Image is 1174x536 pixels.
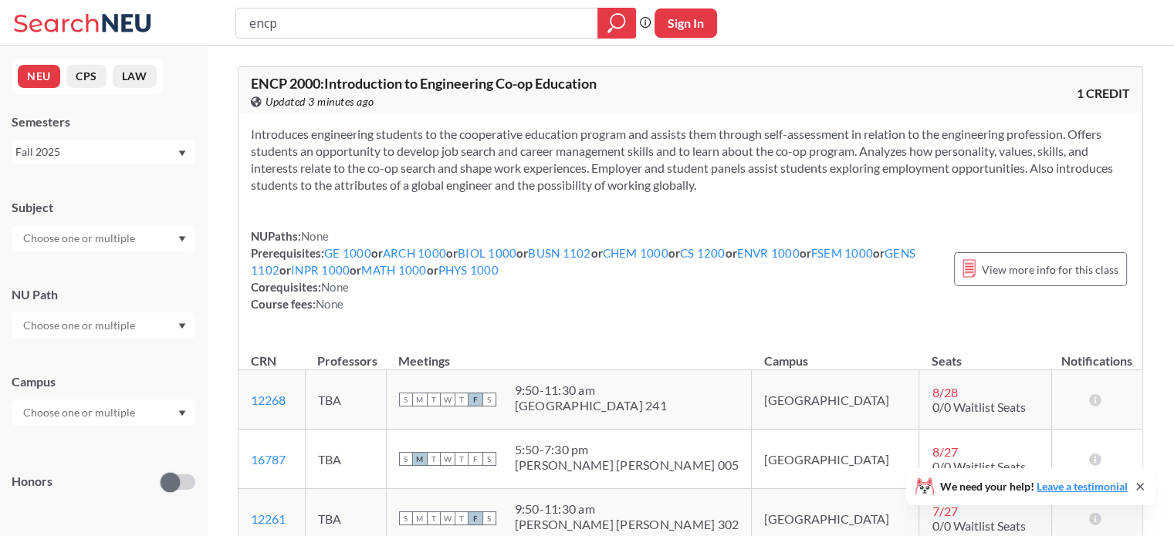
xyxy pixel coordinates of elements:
div: [PERSON_NAME] [PERSON_NAME] 005 [515,457,739,473]
span: M [413,511,427,525]
div: 5:50 - 7:30 pm [515,442,739,457]
button: NEU [18,65,60,88]
div: 9:50 - 11:30 am [515,501,739,517]
span: ENCP 2000 : Introduction to Engineering Co-op Education [251,75,597,92]
th: Campus [752,337,919,370]
div: CRN [251,352,276,369]
span: 0/0 Waitlist Seats [932,399,1025,414]
span: 7 / 27 [932,504,957,518]
input: Choose one or multiple [15,316,145,335]
div: NUPaths: Prerequisites: or or or or or or or or or or or Corequisites: Course fees: [251,228,939,312]
span: F [469,511,482,525]
th: Notifications [1051,337,1142,370]
svg: Dropdown arrow [178,410,186,416]
button: Sign In [655,8,717,38]
section: Introduces engineering students to the cooperative education program and assists them through sel... [251,126,1130,194]
a: Leave a testimonial [1037,480,1128,493]
span: T [427,452,441,466]
td: [GEOGRAPHIC_DATA] [752,430,919,489]
span: W [441,393,455,406]
a: PHYS 1000 [438,263,499,277]
svg: Dropdown arrow [178,323,186,329]
input: Choose one or multiple [15,229,145,248]
span: S [482,393,496,406]
span: 8 / 28 [932,385,957,399]
svg: Dropdown arrow [178,236,186,242]
div: 9:50 - 11:30 am [515,383,667,398]
a: ARCH 1000 [383,246,446,260]
a: CHEM 1000 [603,246,668,260]
span: T [455,393,469,406]
span: M [413,452,427,466]
button: CPS [66,65,107,88]
a: BUSN 1102 [528,246,590,260]
a: 12261 [251,511,286,526]
span: T [455,511,469,525]
div: Fall 2025 [15,143,177,160]
span: S [482,452,496,466]
td: [GEOGRAPHIC_DATA] [752,370,919,430]
span: W [441,511,455,525]
div: Semesters [12,113,195,130]
div: Fall 2025Dropdown arrow [12,140,195,164]
span: S [482,511,496,525]
span: M [413,393,427,406]
span: W [441,452,455,466]
a: GE 1000 [324,246,371,260]
span: T [427,393,441,406]
span: None [316,297,343,311]
input: Choose one or multiple [15,403,145,422]
div: [PERSON_NAME] [PERSON_NAME] 302 [515,517,739,532]
span: None [321,280,349,294]
td: TBA [305,370,386,430]
a: 12268 [251,393,286,407]
th: Professors [305,337,386,370]
svg: Dropdown arrow [178,150,186,157]
span: 8 / 27 [932,444,957,459]
button: LAW [113,65,157,88]
span: View more info for this class [982,260,1118,279]
div: Dropdown arrow [12,225,195,251]
div: Subject [12,199,195,216]
th: Seats [919,337,1052,370]
span: nors [12,474,52,488]
span: None [301,229,329,243]
svg: magnifying glass [607,12,626,34]
a: ENVR 1000 [737,246,800,260]
span: S [399,393,413,406]
a: MATH 1000 [361,263,426,277]
span: F [469,393,482,406]
span: Ho [12,474,28,488]
a: FSEM 1000 [811,246,873,260]
div: Dropdown arrow [12,399,195,426]
span: T [427,511,441,525]
span: S [399,511,413,525]
div: magnifying glass [597,8,636,39]
span: F [469,452,482,466]
div: [GEOGRAPHIC_DATA] 241 [515,398,667,413]
a: INPR 1000 [291,263,350,277]
a: CS 1200 [680,246,726,260]
th: Meetings [386,337,752,370]
div: Dropdown arrow [12,312,195,339]
span: 0/0 Waitlist Seats [932,459,1025,474]
div: Campus [12,373,195,390]
span: 0/0 Waitlist Seats [932,518,1025,533]
span: Updated 3 minutes ago [266,93,374,110]
input: Class, professor, course number, "phrase" [248,10,587,36]
div: NU Path [12,286,195,303]
span: S [399,452,413,466]
span: T [455,452,469,466]
a: BIOL 1000 [458,246,516,260]
a: 16787 [251,452,286,467]
span: We need your help! [940,481,1128,492]
span: 1 CREDIT [1077,85,1130,102]
td: TBA [305,430,386,489]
